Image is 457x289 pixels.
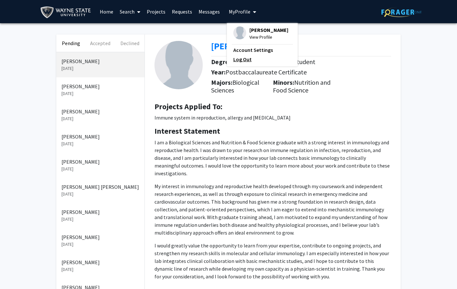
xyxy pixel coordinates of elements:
img: ForagerOne Logo [381,7,422,17]
p: [DATE] [61,191,139,197]
p: [PERSON_NAME] [61,82,139,90]
p: [PERSON_NAME] [61,158,139,166]
span: Postbaccalaureate Certificate [226,68,307,76]
p: [PERSON_NAME] [61,258,139,266]
p: My interest in immunology and reproductive health developed through my coursework and independent... [154,182,391,236]
p: I would greatly value the opportunity to learn from your expertise, contribute to ongoing project... [154,242,391,280]
p: [DATE] [61,140,139,147]
iframe: Chat [5,260,27,284]
a: Log Out [233,55,291,63]
button: Accepted [86,34,115,52]
p: [PERSON_NAME] [61,108,139,115]
b: Minors: [273,78,294,86]
div: Profile Picture[PERSON_NAME]View Profile [233,26,288,41]
b: Degree Level: [211,58,251,66]
span: My Profile [229,8,250,15]
img: Wayne State University Logo [40,5,94,20]
span: [PERSON_NAME] [249,26,288,34]
p: I am a Biological Sciences and Nutrition & Food Science graduate with a strong interest in immuno... [154,139,391,177]
p: [DATE] [61,65,139,72]
p: [PERSON_NAME] [PERSON_NAME] [61,183,139,191]
b: Interest Statement [154,126,220,136]
p: [DATE] [61,90,139,97]
p: [PERSON_NAME] [61,57,139,65]
img: Profile Picture [154,41,203,89]
b: Year: [211,68,226,76]
p: [PERSON_NAME] [61,133,139,140]
p: [PERSON_NAME] [61,208,139,216]
a: Search [117,0,144,23]
button: Declined [115,34,145,52]
b: Majors: [211,78,232,86]
b: [PERSON_NAME] [211,40,277,52]
a: Requests [169,0,195,23]
a: Projects [144,0,169,23]
p: [DATE] [61,115,139,122]
p: [DATE] [61,241,139,248]
span: View Profile [249,34,288,41]
a: Opens in a new tab [211,40,277,52]
p: [DATE] [61,216,139,223]
p: [PERSON_NAME] [61,233,139,241]
a: Messages [195,0,223,23]
span: Nutrition and Food Science [273,78,331,94]
p: [DATE] [61,266,139,273]
button: Pending [56,34,86,52]
a: Home [97,0,117,23]
a: Account Settings [233,46,291,54]
img: Profile Picture [233,26,246,39]
p: [DATE] [61,166,139,172]
b: Projects Applied To: [154,101,222,111]
span: Biological Sciences [211,78,259,94]
p: Immune system in reproduction, allergy and [MEDICAL_DATA] [154,114,391,121]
